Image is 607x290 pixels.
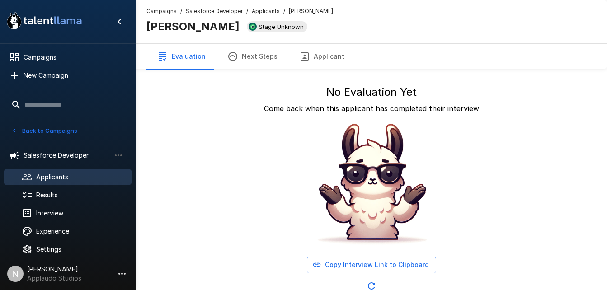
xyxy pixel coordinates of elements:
[246,7,248,16] span: /
[289,7,333,16] span: [PERSON_NAME]
[326,85,417,99] h5: No Evaluation Yet
[283,7,285,16] span: /
[146,20,240,33] b: [PERSON_NAME]
[255,23,307,30] span: Stage Unknown
[216,44,288,69] button: Next Steps
[304,117,439,253] img: Animated document
[249,23,257,31] img: smartrecruiters_logo.jpeg
[247,21,307,32] div: View profile in SmartRecruiters
[146,44,216,69] button: Evaluation
[186,8,243,14] u: Salesforce Developer
[288,44,355,69] button: Applicant
[264,103,479,114] p: Come back when this applicant has completed their interview
[146,8,177,14] u: Campaigns
[252,8,280,14] u: Applicants
[180,7,182,16] span: /
[307,257,436,273] button: Copy Interview Link to Clipboard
